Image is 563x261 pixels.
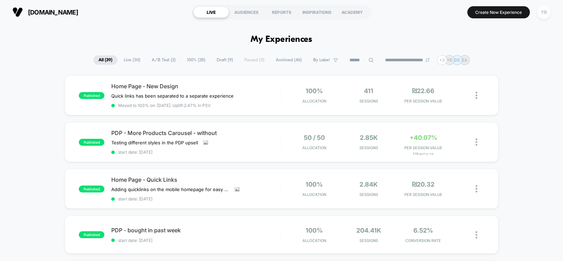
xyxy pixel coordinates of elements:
img: close [476,92,477,99]
img: close [476,185,477,192]
span: start date: [DATE] [111,150,281,155]
span: start date: [DATE] [111,238,281,243]
span: By Label [313,57,330,63]
span: Home Page - New Design [111,83,281,90]
div: AUDIENCES [229,7,264,18]
span: published [79,186,104,192]
span: 100% [306,87,323,94]
button: Create New Experience [467,6,530,18]
span: 100% ( 28 ) [182,55,210,65]
img: close [476,138,477,146]
span: published [79,139,104,146]
span: 100% [306,181,323,188]
div: + 3 [437,55,447,65]
div: INSPIRATIONS [299,7,335,18]
span: ₪20.32 [412,181,434,188]
span: PER SESSION VALUE [398,145,449,150]
span: PDP - More Products Carousel - without [111,129,281,136]
span: Sessions [343,238,394,243]
span: Live ( 30 ) [119,55,146,65]
p: EA [462,57,467,63]
div: YR [537,6,551,19]
span: CONVERSION RATE [398,238,449,243]
h1: My Experiences [251,35,312,45]
span: PDP - bought in past week [111,227,281,234]
span: Sessions [343,145,394,150]
button: YR [535,5,553,19]
span: Adding quicklinks on the mobile homepage for easy navigation - including links to the RH page [111,187,229,192]
div: ACADEMY [335,7,370,18]
span: Allocation [302,145,326,150]
span: 6.52% [413,227,433,234]
button: [DOMAIN_NAME] [10,7,80,18]
span: Draft ( 9 ) [212,55,238,65]
span: PER SESSION VALUE [398,192,449,197]
span: Allocation [302,99,326,103]
span: Moved to 100% on: [DATE] . Uplift: 2.47% in PSV [118,103,210,108]
img: Visually logo [12,7,23,17]
span: Archived ( 46 ) [271,55,307,65]
span: 411 [364,87,373,94]
span: published [79,92,104,99]
span: Home Page - Quick Links [111,176,281,183]
span: 100% [306,227,323,234]
span: ₪22.66 [412,87,434,94]
img: close [476,231,477,238]
span: +40.07% [409,134,437,141]
span: published [79,231,104,238]
span: Allocation [302,192,326,197]
span: 2.85k [360,134,378,141]
span: PER SESSION VALUE [398,99,449,103]
span: Sessions [343,192,394,197]
span: 2.84k [359,181,378,188]
span: 204.41k [356,227,381,234]
span: start date: [DATE] [111,196,281,201]
p: DS [454,57,460,63]
span: A/B Test ( 2 ) [147,55,181,65]
span: All ( 39 ) [93,55,118,65]
span: 50 / 50 [304,134,325,141]
span: Allocation [302,238,326,243]
span: [DOMAIN_NAME] [28,9,78,16]
span: Sessions [343,99,394,103]
img: end [425,58,430,62]
div: REPORTS [264,7,299,18]
div: LIVE [194,7,229,18]
span: for מיני קולקשן [398,152,449,155]
span: Testing different styles in the PDP upsell [111,140,198,145]
span: Quick links has been separated to a separate experience [111,93,234,99]
p: YR [447,57,452,63]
